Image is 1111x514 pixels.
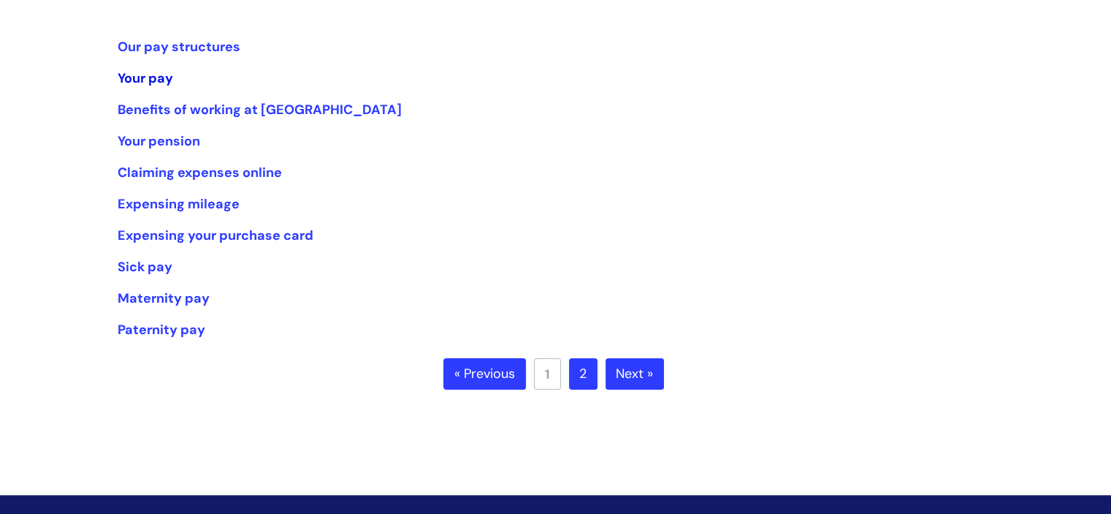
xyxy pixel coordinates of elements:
a: Your pension [118,132,200,150]
a: 1 [534,358,561,390]
a: Your pay [118,69,173,87]
a: « Previous [443,358,526,390]
a: Paternity pay [118,321,205,339]
a: Our pay structures [118,38,240,56]
a: Sick pay [118,258,172,276]
a: Next » [606,358,664,390]
a: Expensing your purchase card [118,227,313,244]
a: Expensing mileage [118,195,240,213]
a: Benefits of working at [GEOGRAPHIC_DATA] [118,101,402,118]
a: Claiming expenses online [118,164,282,181]
a: 2 [569,358,598,390]
a: Maternity pay [118,290,210,307]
